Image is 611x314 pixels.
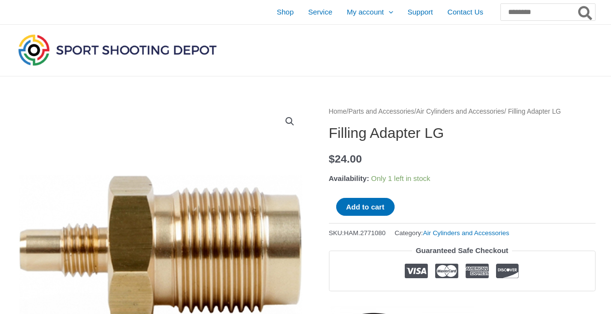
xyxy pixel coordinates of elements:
[329,227,386,239] span: SKU:
[344,229,385,237] span: HAM.2771080
[16,32,219,68] img: Sport Shooting Depot
[329,153,362,165] bdi: 24.00
[281,113,298,130] a: View full-screen image gallery
[329,108,347,115] a: Home
[371,174,430,182] span: Only 1 left in stock
[412,244,512,257] legend: Guaranteed Safe Checkout
[329,153,335,165] span: $
[329,174,369,182] span: Availability:
[329,105,596,118] nav: Breadcrumb
[416,108,505,115] a: Air Cylinders and Accessories
[348,108,414,115] a: Parts and Accessories
[576,4,595,20] button: Search
[336,198,395,216] button: Add to cart
[329,124,596,142] h1: Filling Adapter LG
[423,229,510,237] a: Air Cylinders and Accessories
[395,227,509,239] span: Category:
